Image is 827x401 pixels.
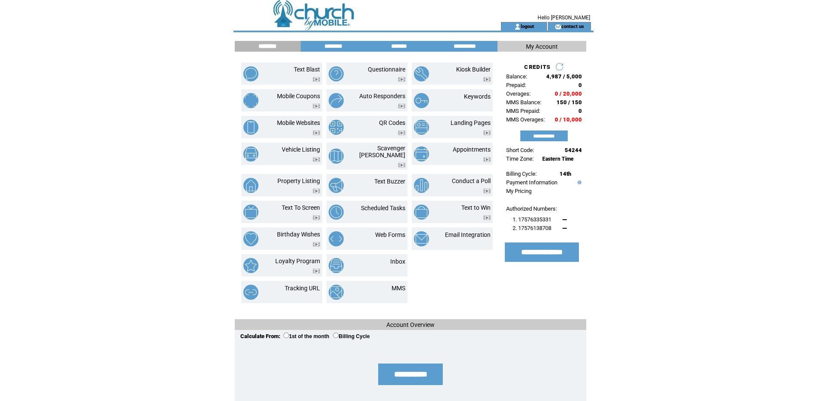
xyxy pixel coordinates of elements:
span: Eastern Time [542,156,574,162]
span: 150 / 150 [557,99,582,106]
a: Mobile Websites [277,119,320,126]
a: MMS [392,285,405,292]
img: mms.png [329,285,344,300]
a: Payment Information [506,179,557,186]
a: Text Blast [294,66,320,73]
img: qr-codes.png [329,120,344,135]
img: video.png [313,242,320,247]
img: scheduled-tasks.png [329,205,344,220]
span: 54244 [565,147,582,153]
span: Time Zone: [506,155,534,162]
img: text-to-win.png [414,205,429,220]
img: video.png [483,157,491,162]
img: mobile-coupons.png [243,93,258,108]
img: tracking-url.png [243,285,258,300]
img: account_icon.gif [514,23,521,30]
span: 0 / 10,000 [555,116,582,123]
span: Prepaid: [506,82,526,88]
img: landing-pages.png [414,120,429,135]
a: Loyalty Program [275,258,320,264]
span: 4,987 / 5,000 [546,73,582,80]
span: 2. 17576138708 [513,225,551,231]
label: 1st of the month [283,333,329,339]
img: video.png [398,163,405,168]
img: conduct-a-poll.png [414,178,429,193]
span: 14th [560,171,571,177]
img: video.png [313,157,320,162]
span: Authorized Numbers: [506,205,557,212]
a: Text To Screen [282,204,320,211]
span: 1. 17576335331 [513,216,551,223]
a: Auto Responders [359,93,405,99]
img: video.png [398,104,405,109]
a: Conduct a Poll [452,177,491,184]
img: help.gif [575,180,581,184]
img: video.png [483,77,491,82]
a: Tracking URL [285,285,320,292]
a: Keywords [464,93,491,100]
a: Property Listing [277,177,320,184]
span: 0 [578,82,582,88]
span: Billing Cycle: [506,171,537,177]
span: MMS Prepaid: [506,108,540,114]
span: Calculate From: [240,333,280,339]
label: Billing Cycle [333,333,370,339]
a: My Pricing [506,188,532,194]
img: loyalty-program.png [243,258,258,273]
span: Balance: [506,73,527,80]
img: email-integration.png [414,231,429,246]
img: video.png [313,269,320,274]
img: video.png [398,77,405,82]
a: Vehicle Listing [282,146,320,153]
span: Overages: [506,90,531,97]
span: 0 / 20,000 [555,90,582,97]
span: Account Overview [386,321,435,328]
img: video.png [313,131,320,135]
img: text-to-screen.png [243,205,258,220]
img: web-forms.png [329,231,344,246]
span: 0 [578,108,582,114]
a: Appointments [453,146,491,153]
img: video.png [483,131,491,135]
img: birthday-wishes.png [243,231,258,246]
input: 1st of the month [283,333,289,338]
span: Hello [PERSON_NAME] [538,15,590,21]
img: video.png [313,104,320,109]
a: Email Integration [445,231,491,238]
img: video.png [398,131,405,135]
a: Scheduled Tasks [361,205,405,211]
a: Text Buzzer [374,178,405,185]
img: contact_us_icon.gif [555,23,561,30]
a: Questionnaire [368,66,405,73]
img: kiosk-builder.png [414,66,429,81]
a: Mobile Coupons [277,93,320,99]
a: contact us [561,23,584,29]
img: mobile-websites.png [243,120,258,135]
img: text-blast.png [243,66,258,81]
img: video.png [483,189,491,193]
a: Birthday Wishes [277,231,320,238]
a: Text to Win [461,204,491,211]
img: appointments.png [414,146,429,162]
img: video.png [313,77,320,82]
a: Landing Pages [451,119,491,126]
img: property-listing.png [243,178,258,193]
a: Scavenger [PERSON_NAME] [359,145,405,159]
span: My Account [526,43,558,50]
img: video.png [483,215,491,220]
input: Billing Cycle [333,333,339,338]
a: Kiosk Builder [456,66,491,73]
a: Web Forms [375,231,405,238]
a: QR Codes [379,119,405,126]
span: MMS Balance: [506,99,541,106]
img: auto-responders.png [329,93,344,108]
img: video.png [313,189,320,193]
a: Inbox [390,258,405,265]
span: CREDITS [524,64,550,70]
span: Short Code: [506,147,534,153]
img: scavenger-hunt.png [329,149,344,164]
img: vehicle-listing.png [243,146,258,162]
img: text-buzzer.png [329,178,344,193]
img: questionnaire.png [329,66,344,81]
img: inbox.png [329,258,344,273]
